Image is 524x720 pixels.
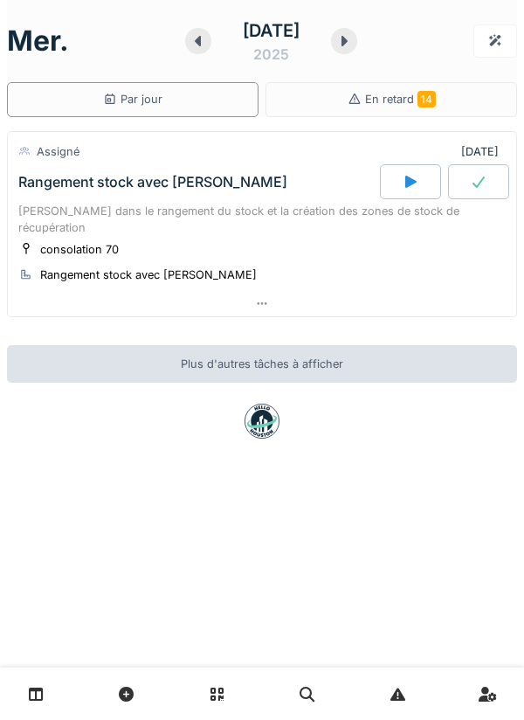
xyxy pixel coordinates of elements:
[7,345,517,383] div: Plus d'autres tâches à afficher
[417,91,436,107] span: 14
[253,44,289,65] div: 2025
[245,404,279,439] img: badge-BVDL4wpA.svg
[365,93,436,106] span: En retard
[243,17,300,44] div: [DATE]
[461,143,506,160] div: [DATE]
[18,174,287,190] div: Rangement stock avec [PERSON_NAME]
[40,241,119,258] div: consolation 70
[40,267,257,283] div: Rangement stock avec [PERSON_NAME]
[18,203,506,236] div: [PERSON_NAME] dans le rangement du stock et la création des zones de stock de récupération
[103,91,162,107] div: Par jour
[7,24,69,58] h1: mer.
[37,143,79,160] div: Assigné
